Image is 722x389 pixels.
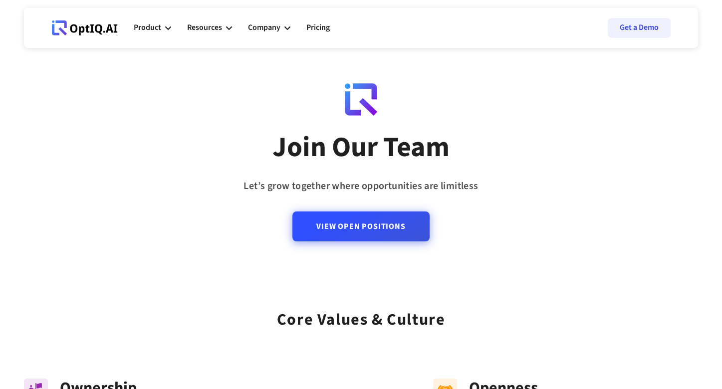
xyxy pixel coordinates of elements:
div: Company [248,13,290,43]
a: Webflow Homepage [52,13,118,43]
a: Get a Demo [608,18,671,38]
a: Pricing [306,13,330,43]
div: Join Our Team [272,130,450,165]
div: Company [248,21,280,34]
div: Product [134,21,161,34]
div: Resources [187,13,232,43]
div: Core values & Culture [277,297,446,333]
div: Let’s grow together where opportunities are limitless [243,177,478,195]
div: Resources [187,21,222,34]
a: View Open Positions [292,211,429,241]
div: Product [134,13,171,43]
